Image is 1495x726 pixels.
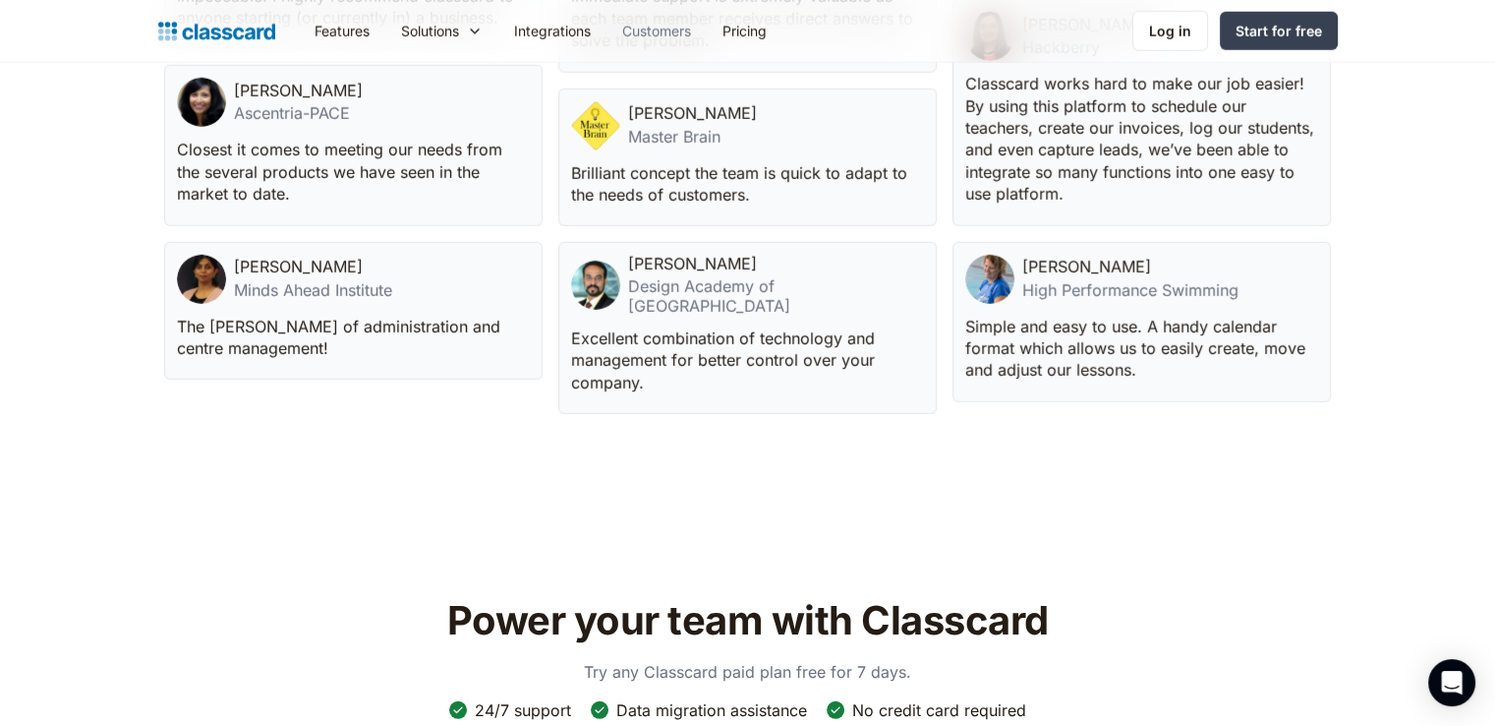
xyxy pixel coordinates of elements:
div: [PERSON_NAME] [628,104,757,123]
div: Design Academy of [GEOGRAPHIC_DATA] [628,277,924,315]
a: Log in [1132,11,1208,51]
div: Start for free [1236,21,1322,41]
div: [PERSON_NAME] [234,82,363,100]
div: No credit card required [852,699,1026,721]
div: Open Intercom Messenger [1428,659,1475,706]
a: Start for free [1220,12,1338,50]
a: Integrations [498,9,606,53]
a: Customers [606,9,707,53]
div: [PERSON_NAME] [1022,258,1151,276]
div: Master Brain [628,128,757,147]
h2: Power your team with Classcard [435,597,1060,644]
div: High Performance Swimming [1022,281,1238,300]
div: Ascentria-PACE [234,104,363,123]
p: The [PERSON_NAME] of administration and centre management! [177,316,526,360]
p: Closest it comes to meeting our needs from the several products we have seen in the market to date. [177,139,526,205]
a: home [158,18,275,45]
div: [PERSON_NAME] [628,255,757,273]
a: Pricing [707,9,782,53]
a: Features [299,9,385,53]
div: Solutions [401,21,459,41]
div: Minds Ahead Institute [234,281,392,300]
p: Classcard works hard to make our job easier! By using this platform to schedule our teachers, cre... [965,73,1314,205]
p: Simple and easy to use. A handy calendar format which allows us to easily create, move and adjust... [965,316,1314,382]
div: Data migration assistance [616,699,807,721]
p: Excellent combination of technology and management for better control over your company. [571,328,920,393]
div: 24/7 support [475,699,571,721]
div: [PERSON_NAME] [234,258,363,276]
p: Brilliant concept the team is quick to adapt to the needs of customers. [571,162,920,207]
p: Try any Classcard paid plan free for 7 days. [551,660,945,684]
div: Log in [1149,21,1191,41]
div: Solutions [385,9,498,53]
